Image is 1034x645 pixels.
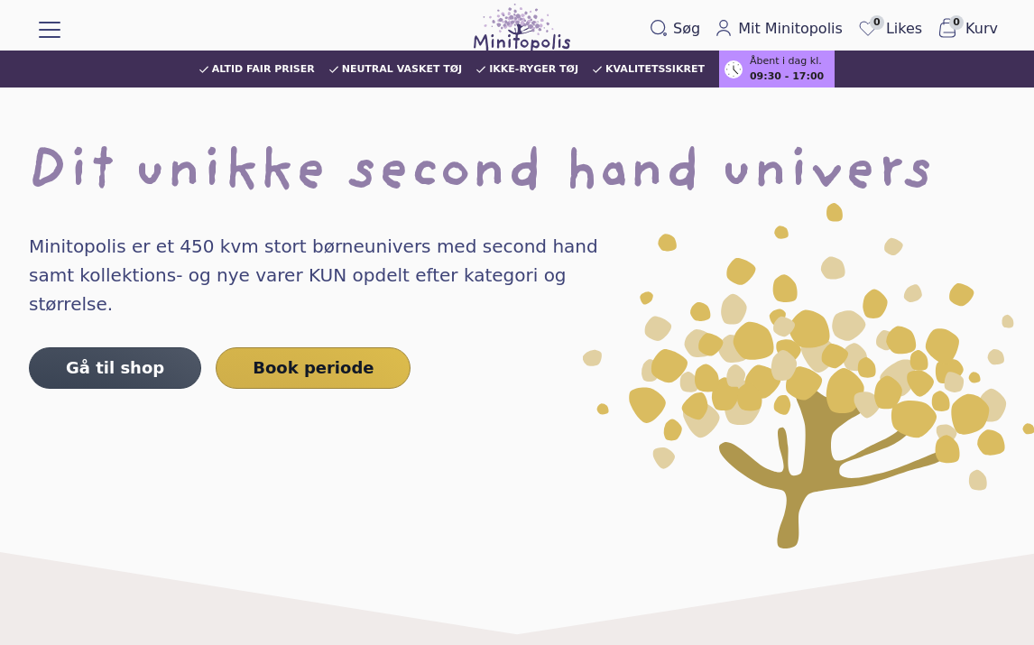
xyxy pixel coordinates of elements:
span: 0 [870,15,884,30]
img: Minitopolis logo [474,4,570,54]
span: Neutral vasket tøj [342,64,463,75]
a: Åbent i dag kl.09:30 - 17:00 [719,51,835,88]
span: Søg [673,18,700,40]
span: Ikke-ryger tøj [489,64,578,75]
h1: Dit unikke second hand univers [29,145,1005,203]
span: 0 [949,15,964,30]
a: Book periode [216,347,411,389]
a: Mit Minitopolis [707,14,850,43]
span: Likes [886,18,922,40]
button: Søg [642,14,707,43]
span: Kurv [965,18,998,40]
span: Mit Minitopolis [738,18,843,40]
button: 0Kurv [929,14,1005,44]
a: Gå til shop [29,347,201,389]
span: Kvalitetssikret [605,64,705,75]
span: Altid fair priser [212,64,315,75]
span: 09:30 - 17:00 [750,69,824,85]
a: 0Likes [850,14,929,44]
h4: Minitopolis er et 450 kvm stort børneunivers med second hand samt kollektions- og nye varer KUN o... [29,232,635,318]
span: Åbent i dag kl. [750,54,822,69]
